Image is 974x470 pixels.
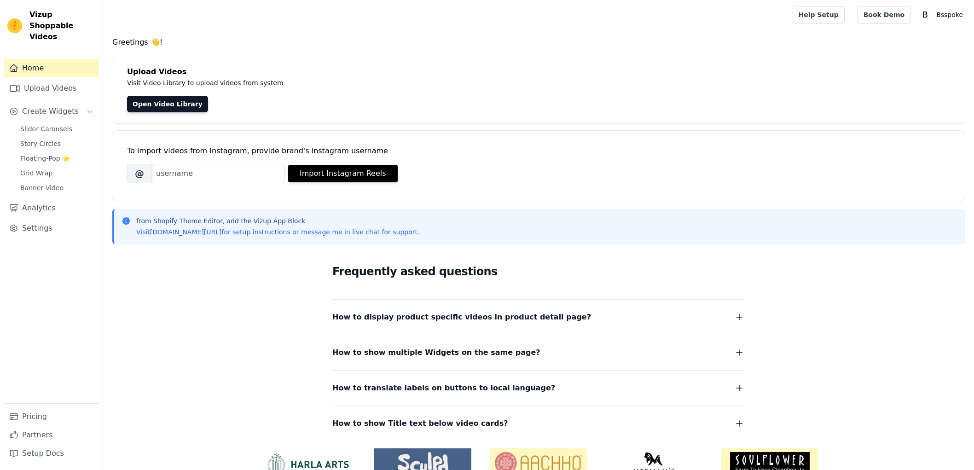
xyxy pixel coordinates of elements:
[4,79,99,98] a: Upload Videos
[15,137,99,150] a: Story Circles
[127,145,950,157] div: To import videos from Instagram, provide brand's instagram username
[4,59,99,77] a: Home
[136,227,419,237] p: Visit for setup instructions or message me in live chat for support.
[29,9,95,42] span: Vizup Shoppable Videos
[332,346,540,359] span: How to show multiple Widgets on the same page?
[332,417,745,430] button: How to show Title text below video cards?
[332,382,555,395] span: How to translate labels on buttons to local language?
[20,154,70,163] span: Floating-Pop ⭐
[332,346,745,359] button: How to show multiple Widgets on the same page?
[4,102,99,121] button: Create Widgets
[20,183,64,192] span: Banner Video
[332,262,745,281] h2: Frequently asked questions
[112,37,965,48] h4: Greetings 👋!
[4,407,99,426] a: Pricing
[127,66,950,77] h4: Upload Videos
[127,96,208,112] a: Open Video Library
[922,10,928,19] text: B
[332,417,508,430] span: How to show Title text below video cards?
[933,6,967,23] p: Bsspoke
[127,77,539,88] p: Visit Video Library to upload videos from system
[15,122,99,135] a: Slider Carousels
[332,311,591,324] span: How to display product specific videos in product detail page?
[793,6,845,23] a: Help Setup
[332,382,745,395] button: How to translate labels on buttons to local language?
[15,167,99,180] a: Grid Wrap
[15,181,99,194] a: Banner Video
[332,311,745,324] button: How to display product specific videos in product detail page?
[20,124,72,133] span: Slider Carousels
[918,6,967,23] button: B Bsspoke
[4,444,99,463] a: Setup Docs
[15,152,99,165] a: Floating-Pop ⭐
[22,106,79,117] span: Create Widgets
[127,164,152,183] span: @
[4,426,99,444] a: Partners
[152,164,284,183] input: username
[4,199,99,217] a: Analytics
[150,228,222,236] a: [DOMAIN_NAME][URL]
[136,216,419,226] p: from Shopify Theme Editor, add the Vizup App Block
[20,168,52,178] span: Grid Wrap
[288,165,398,182] button: Import Instagram Reels
[858,6,910,23] a: Book Demo
[7,18,22,33] img: Vizup
[20,139,61,148] span: Story Circles
[4,219,99,238] a: Settings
